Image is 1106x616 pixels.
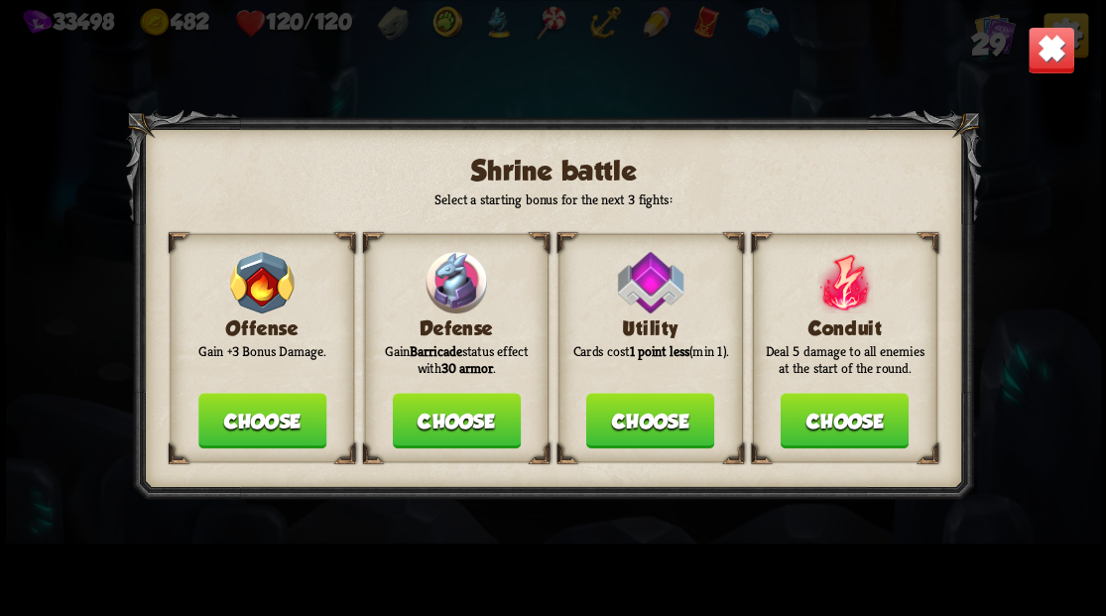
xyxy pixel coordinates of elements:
[170,154,936,185] h2: Shrine battle
[373,343,538,376] p: Gain status effect with .
[180,316,344,338] h3: Offense
[567,343,732,360] p: Cards cost (min 1).
[629,342,688,360] b: 1 point less
[1027,26,1074,73] img: close-button.png
[410,342,462,360] b: Barricade
[567,316,732,338] h3: Utility
[170,189,936,207] p: Select a starting bonus for the next 3 fights:
[762,343,926,376] p: Deal 5 damage to all enemies at the start of the round.
[373,316,538,338] h3: Defense
[816,251,873,312] img: ShrineBonusConduit.png
[780,393,908,448] button: Choose
[586,393,714,448] button: Choose
[180,343,344,360] p: Gain +3 Bonus Damage.
[230,251,294,312] img: ShrineBonusOffense.png
[440,358,493,376] b: 30 armor
[392,393,520,448] button: Choose
[762,316,926,338] h3: Conduit
[426,251,486,312] img: ShrineBonusDefense.png
[197,393,325,448] button: Choose
[617,251,682,312] img: ShrineBonusUtility.png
